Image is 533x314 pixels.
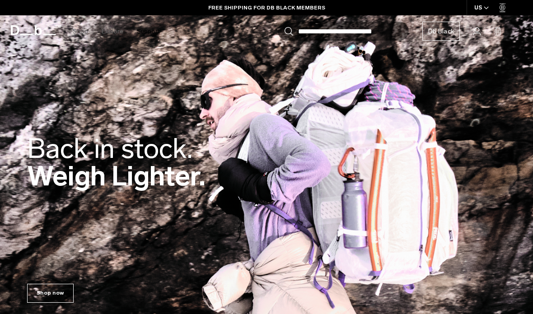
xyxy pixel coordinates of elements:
[208,4,325,12] a: FREE SHIPPING FOR DB BLACK MEMBERS
[27,132,192,165] span: Back in stock.
[137,15,160,47] a: Support
[73,15,88,47] a: Shop
[422,22,460,41] a: Db Black
[102,15,123,47] a: Explore
[66,15,167,47] nav: Main Navigation
[27,135,206,190] h2: Weigh Lighter.
[27,284,74,303] a: Shop now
